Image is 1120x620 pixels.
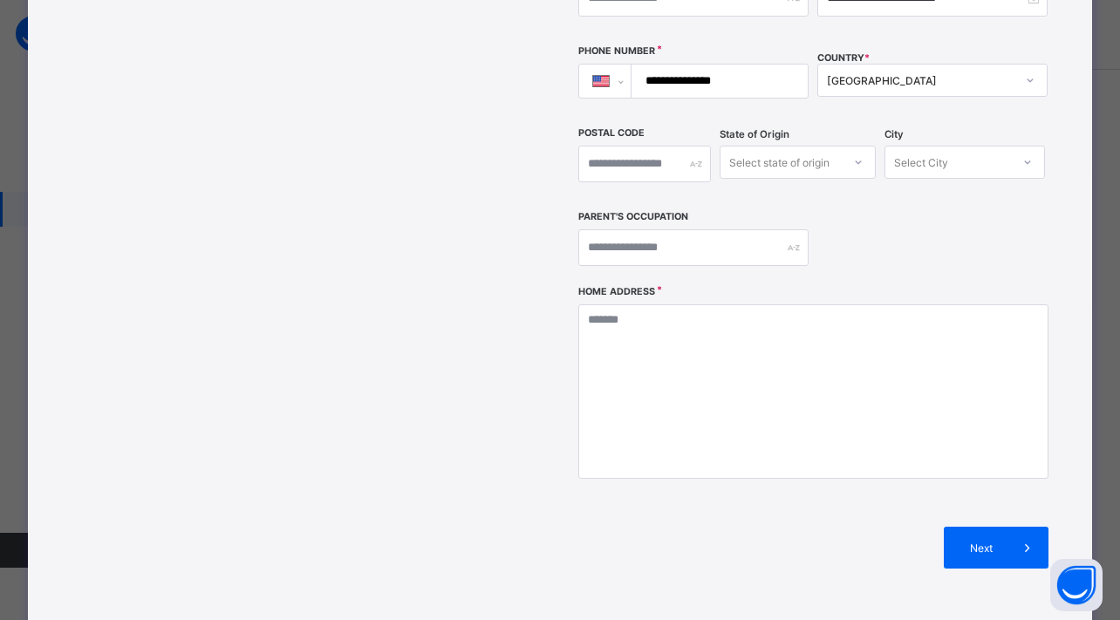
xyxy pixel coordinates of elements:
div: [GEOGRAPHIC_DATA] [827,74,1015,87]
span: State of Origin [720,128,789,140]
label: Parent's Occupation [578,211,688,222]
label: Postal Code [578,127,645,139]
label: Home Address [578,286,655,297]
div: Select state of origin [729,146,830,179]
label: Phone Number [578,45,655,57]
button: Open asap [1050,559,1103,611]
span: Next [957,542,1007,555]
span: City [884,128,904,140]
span: COUNTRY [817,52,870,64]
div: Select City [894,146,948,179]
